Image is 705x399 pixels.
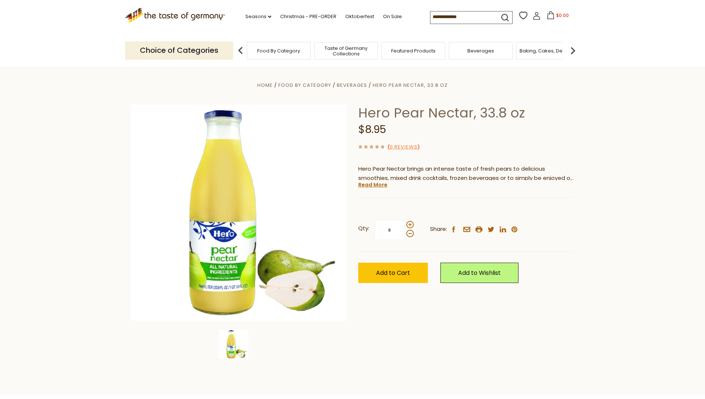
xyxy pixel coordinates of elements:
[542,11,574,22] button: $0.00
[467,48,494,54] a: Beverages
[358,224,369,233] strong: Qty:
[316,45,376,57] a: Taste of Germany Collections
[375,220,405,240] input: Qty:
[391,48,436,54] a: Featured Products
[430,225,447,234] span: Share:
[556,12,569,18] span: $0.00
[257,82,273,89] a: Home
[358,105,575,121] h1: Hero Pear Nectar, 33.8 oz
[358,164,575,183] p: Hero Pear Nectar brings an intense taste of fresh pears to delicious smoothies, mixed drink cockt...
[278,82,331,89] a: Food By Category
[337,82,367,89] a: Beverages
[440,263,518,283] a: Add to Wishlist
[233,43,248,58] img: previous arrow
[125,41,233,59] p: Choice of Categories
[376,269,410,277] span: Add to Cart
[390,143,417,151] a: 0 Reviews
[383,13,402,21] a: On Sale
[358,263,428,283] button: Add to Cart
[131,105,347,321] img: Hero Pear Nectar, 33.8 oz
[245,13,271,21] a: Seasons
[565,43,580,58] img: next arrow
[345,13,374,21] a: Oktoberfest
[280,13,336,21] a: Christmas - PRE-ORDER
[358,122,386,137] span: $8.95
[219,330,248,359] img: Hero Pear Nectar, 33.8 oz
[358,181,387,188] a: Read More
[373,82,448,89] a: Hero Pear Nectar, 33.8 oz
[387,143,420,150] span: ( )
[257,48,300,54] a: Food By Category
[520,48,577,54] a: Baking, Cakes, Desserts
